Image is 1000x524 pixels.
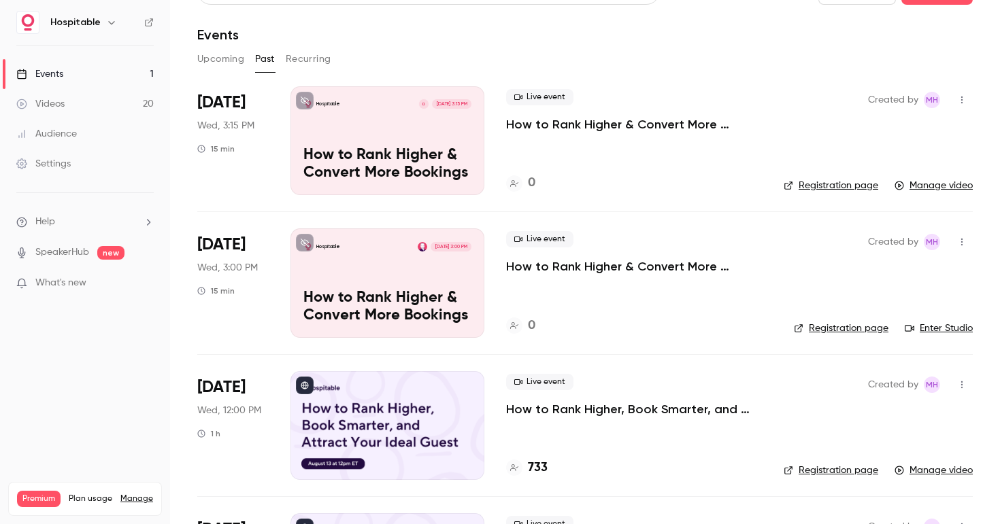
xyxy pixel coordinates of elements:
span: Plan usage [69,493,112,504]
span: MH [926,234,938,250]
span: Live event [506,89,573,105]
span: new [97,246,124,260]
span: Marketing Hospitable [924,234,940,250]
div: 15 min [197,143,235,154]
a: Manage video [895,464,973,477]
div: Audience [16,127,77,141]
span: MH [926,377,938,393]
a: How to Rank Higher, Book Smarter, and Attract Your Ideal Guest [506,401,762,417]
a: How to Rank Higher & Convert More Bookings [506,116,762,133]
span: [DATE] [197,377,246,398]
a: How to Rank Higher & Convert More BookingsHospitableDerek Jones[DATE] 3:00 PMHow to Rank Higher &... [290,228,484,337]
a: Manage [120,493,153,504]
p: Hospitable [316,101,340,107]
div: D [418,99,429,109]
a: Registration page [794,321,888,335]
iframe: Noticeable Trigger [137,277,154,290]
span: [DATE] 3:15 PM [432,99,471,109]
button: Upcoming [197,48,244,70]
a: Enter Studio [905,321,973,335]
span: MH [926,92,938,108]
a: Manage video [895,179,973,192]
a: 733 [506,459,548,477]
a: 0 [506,174,535,192]
p: How to Rank Higher & Convert More Bookings [303,147,471,182]
span: Marketing Hospitable [924,92,940,108]
span: Wed, 12:00 PM [197,404,261,417]
div: Videos [16,97,65,111]
span: [DATE] [197,234,246,256]
p: How to Rank Higher & Convert More Bookings [303,290,471,325]
h1: Events [197,27,239,43]
span: Created by [868,92,918,108]
h6: Hospitable [50,16,101,29]
h4: 733 [528,459,548,477]
div: Events [16,67,63,81]
span: Miles Hobson [924,377,940,393]
div: Aug 13 Wed, 3:00 PM (America/Toronto) [197,228,269,337]
a: 0 [506,317,535,335]
span: [DATE] [197,92,246,113]
li: help-dropdown-opener [16,215,154,229]
button: Recurring [286,48,331,70]
button: Past [255,48,275,70]
span: Live event [506,231,573,247]
span: Premium [17,491,61,507]
h4: 0 [528,174,535,192]
div: 15 min [197,285,235,296]
span: Wed, 3:15 PM [197,119,254,133]
a: Registration page [784,464,878,477]
a: How to Rank Higher & Convert More Bookings [506,258,772,275]
a: How to Rank Higher & Convert More BookingsHospitableD[DATE] 3:15 PMHow to Rank Higher & Convert M... [290,86,484,195]
div: Aug 13 Wed, 12:00 PM (America/Toronto) [197,371,269,480]
span: Wed, 3:00 PM [197,261,258,275]
h4: 0 [528,317,535,335]
span: Help [35,215,55,229]
div: Aug 13 Wed, 3:15 PM (America/Toronto) [197,86,269,195]
p: Hospitable [316,243,340,250]
div: Settings [16,157,71,171]
img: Hospitable [17,12,39,33]
a: SpeakerHub [35,245,89,260]
span: [DATE] 3:00 PM [431,242,471,251]
span: Created by [868,234,918,250]
span: Created by [868,377,918,393]
span: What's new [35,276,86,290]
span: Live event [506,374,573,390]
img: Derek Jones [418,242,427,251]
div: 1 h [197,428,220,439]
a: Registration page [784,179,878,192]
